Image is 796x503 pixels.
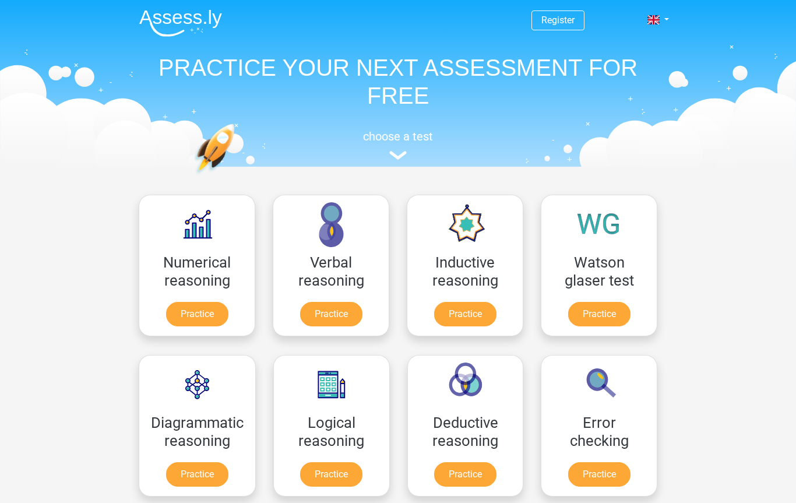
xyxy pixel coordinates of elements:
[568,302,631,326] a: Practice
[434,302,496,326] a: Practice
[166,302,228,326] a: Practice
[130,129,666,143] h5: choose a test
[166,462,228,487] a: Practice
[300,462,362,487] a: Practice
[139,9,222,37] img: Assessly
[568,462,631,487] a: Practice
[130,54,666,110] h1: PRACTICE YOUR NEXT ASSESSMENT FOR FREE
[300,302,362,326] a: Practice
[541,15,575,26] a: Register
[130,129,666,160] a: choose a test
[194,124,280,229] img: practice
[434,462,496,487] a: Practice
[389,151,407,160] img: assessment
